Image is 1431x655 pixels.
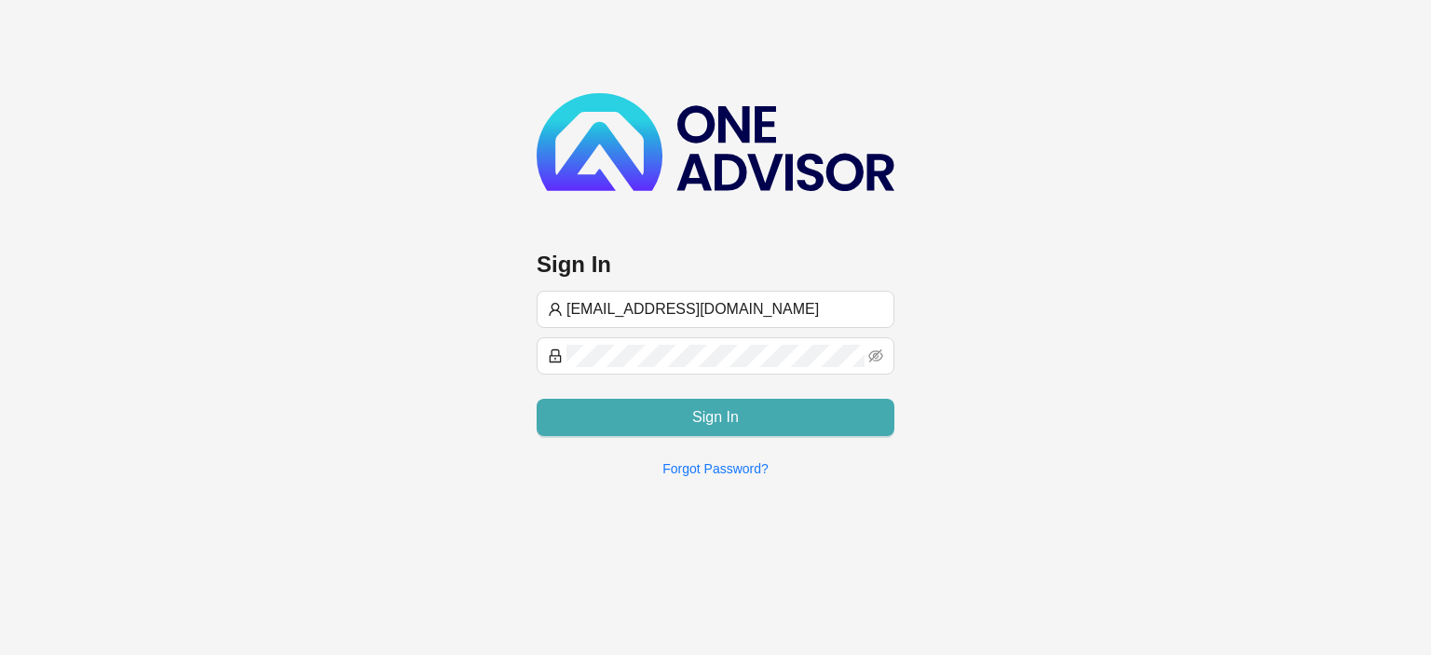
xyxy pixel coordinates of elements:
img: b89e593ecd872904241dc73b71df2e41-logo-dark.svg [537,93,894,191]
a: Forgot Password? [662,461,769,476]
button: Sign In [537,399,894,436]
span: user [548,302,563,317]
h3: Sign In [537,250,894,280]
span: lock [548,348,563,363]
input: Username [566,298,883,321]
span: Sign In [692,406,739,429]
span: eye-invisible [868,348,883,363]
